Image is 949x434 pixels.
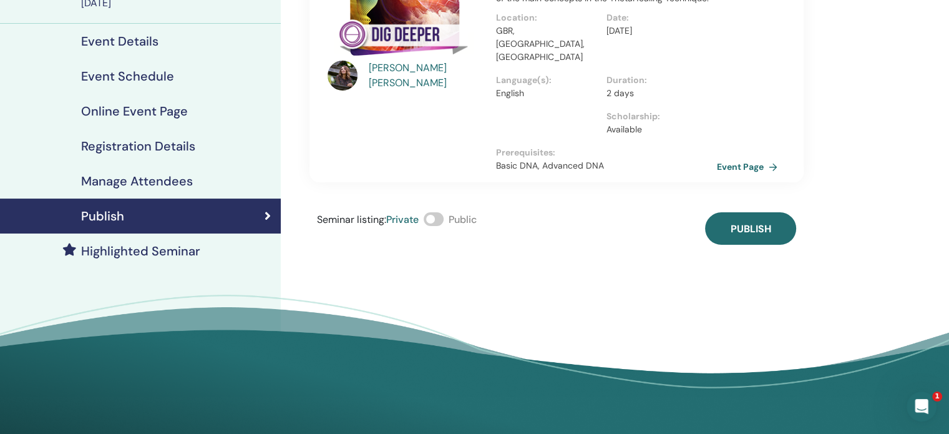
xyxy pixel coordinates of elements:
p: Basic DNA, Advanced DNA [496,159,717,172]
h4: Manage Attendees [81,174,193,189]
h4: Publish [81,209,124,224]
span: Seminar listing : [317,213,386,226]
p: English [496,87,599,100]
h4: Event Details [81,34,158,49]
p: Date : [606,11,709,24]
h4: Registration Details [81,139,195,154]
p: Location : [496,11,599,24]
span: 1 [932,392,942,402]
button: Publish [705,212,796,245]
p: 2 days [606,87,709,100]
a: Event Page [717,157,782,176]
p: Duration : [606,74,709,87]
p: Scholarship : [606,110,709,123]
iframe: Intercom live chat [907,392,937,422]
h4: Online Event Page [81,104,188,119]
h4: Highlighted Seminar [81,244,200,259]
a: [PERSON_NAME] [PERSON_NAME] [369,61,484,91]
span: Publish [731,222,771,235]
h4: Event Schedule [81,69,174,84]
p: Language(s) : [496,74,599,87]
p: Available [606,123,709,136]
span: Private [386,213,419,226]
p: GBR, [GEOGRAPHIC_DATA], [GEOGRAPHIC_DATA] [496,24,599,64]
span: Public [449,213,477,226]
p: [DATE] [606,24,709,37]
img: default.jpg [328,61,358,91]
p: Prerequisites : [496,146,717,159]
